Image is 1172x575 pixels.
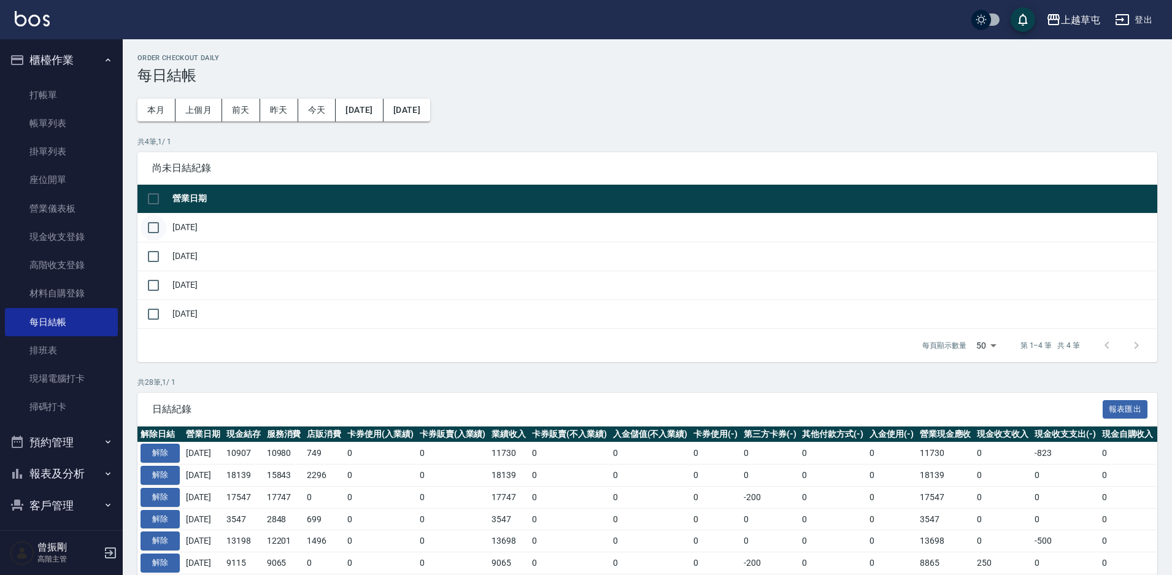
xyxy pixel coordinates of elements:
td: 0 [610,508,691,530]
td: 0 [866,530,917,552]
td: 0 [799,465,866,487]
td: 10980 [264,442,304,465]
td: 0 [974,465,1031,487]
td: [DATE] [183,552,223,574]
td: 0 [690,552,741,574]
button: 解除 [141,510,180,529]
td: 0 [799,442,866,465]
th: 營業日期 [169,185,1157,214]
th: 解除日結 [137,426,183,442]
td: 699 [304,508,344,530]
a: 掃碼打卡 [5,393,118,421]
td: 0 [1031,508,1099,530]
td: 0 [974,486,1031,508]
span: 日結紀錄 [152,403,1103,415]
th: 入金儲值(不入業績) [610,426,691,442]
button: 今天 [298,99,336,122]
td: 0 [529,508,610,530]
th: 其他付款方式(-) [799,426,866,442]
td: 0 [741,530,800,552]
th: 服務消費 [264,426,304,442]
td: 0 [417,552,489,574]
button: 登出 [1110,9,1157,31]
td: 13198 [223,530,264,552]
td: 8865 [917,552,974,574]
td: 0 [529,552,610,574]
button: 本月 [137,99,175,122]
td: 9115 [223,552,264,574]
div: 50 [971,329,1001,362]
td: 0 [304,486,344,508]
button: 客戶管理 [5,490,118,522]
button: 解除 [141,554,180,573]
td: [DATE] [183,486,223,508]
th: 現金自購收入 [1099,426,1157,442]
td: 0 [1099,552,1157,574]
h2: Order checkout daily [137,54,1157,62]
td: 0 [344,465,417,487]
a: 打帳單 [5,81,118,109]
p: 高階主管 [37,554,100,565]
td: -200 [741,552,800,574]
td: 0 [610,552,691,574]
td: [DATE] [183,465,223,487]
td: 0 [417,486,489,508]
img: Logo [15,11,50,26]
th: 入金使用(-) [866,426,917,442]
a: 高階收支登錄 [5,251,118,279]
h5: 曾振剛 [37,541,100,554]
button: 解除 [141,488,180,507]
td: 0 [529,442,610,465]
td: 0 [1099,508,1157,530]
button: [DATE] [384,99,430,122]
p: 共 28 筆, 1 / 1 [137,377,1157,388]
button: 前天 [222,99,260,122]
td: 18139 [223,465,264,487]
a: 現場電腦打卡 [5,365,118,393]
button: 員工及薪資 [5,521,118,553]
td: 0 [741,442,800,465]
td: 2296 [304,465,344,487]
td: 0 [610,465,691,487]
td: 0 [529,465,610,487]
td: [DATE] [183,442,223,465]
td: 11730 [917,442,974,465]
td: 0 [690,508,741,530]
a: 每日結帳 [5,308,118,336]
td: 9065 [264,552,304,574]
td: 11730 [488,442,529,465]
button: [DATE] [336,99,383,122]
td: 0 [344,486,417,508]
td: 0 [1099,530,1157,552]
td: 3547 [917,508,974,530]
td: 0 [344,530,417,552]
th: 現金結存 [223,426,264,442]
span: 尚未日結紀錄 [152,162,1143,174]
td: 0 [417,442,489,465]
button: 報表匯出 [1103,400,1148,419]
button: save [1011,7,1035,32]
td: 0 [690,530,741,552]
td: 0 [866,486,917,508]
p: 每頁顯示數量 [922,340,966,351]
td: 3547 [223,508,264,530]
td: 0 [866,552,917,574]
td: 0 [304,552,344,574]
td: 0 [974,530,1031,552]
a: 營業儀表板 [5,195,118,223]
td: 0 [690,442,741,465]
td: -200 [741,486,800,508]
p: 第 1–4 筆 共 4 筆 [1020,340,1080,351]
th: 第三方卡券(-) [741,426,800,442]
td: 0 [799,552,866,574]
td: 0 [417,465,489,487]
td: 0 [344,552,417,574]
a: 掛單列表 [5,137,118,166]
td: 0 [1099,486,1157,508]
td: 0 [799,486,866,508]
td: 0 [344,508,417,530]
td: 0 [866,465,917,487]
button: 解除 [141,444,180,463]
td: 0 [974,508,1031,530]
td: 0 [610,442,691,465]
